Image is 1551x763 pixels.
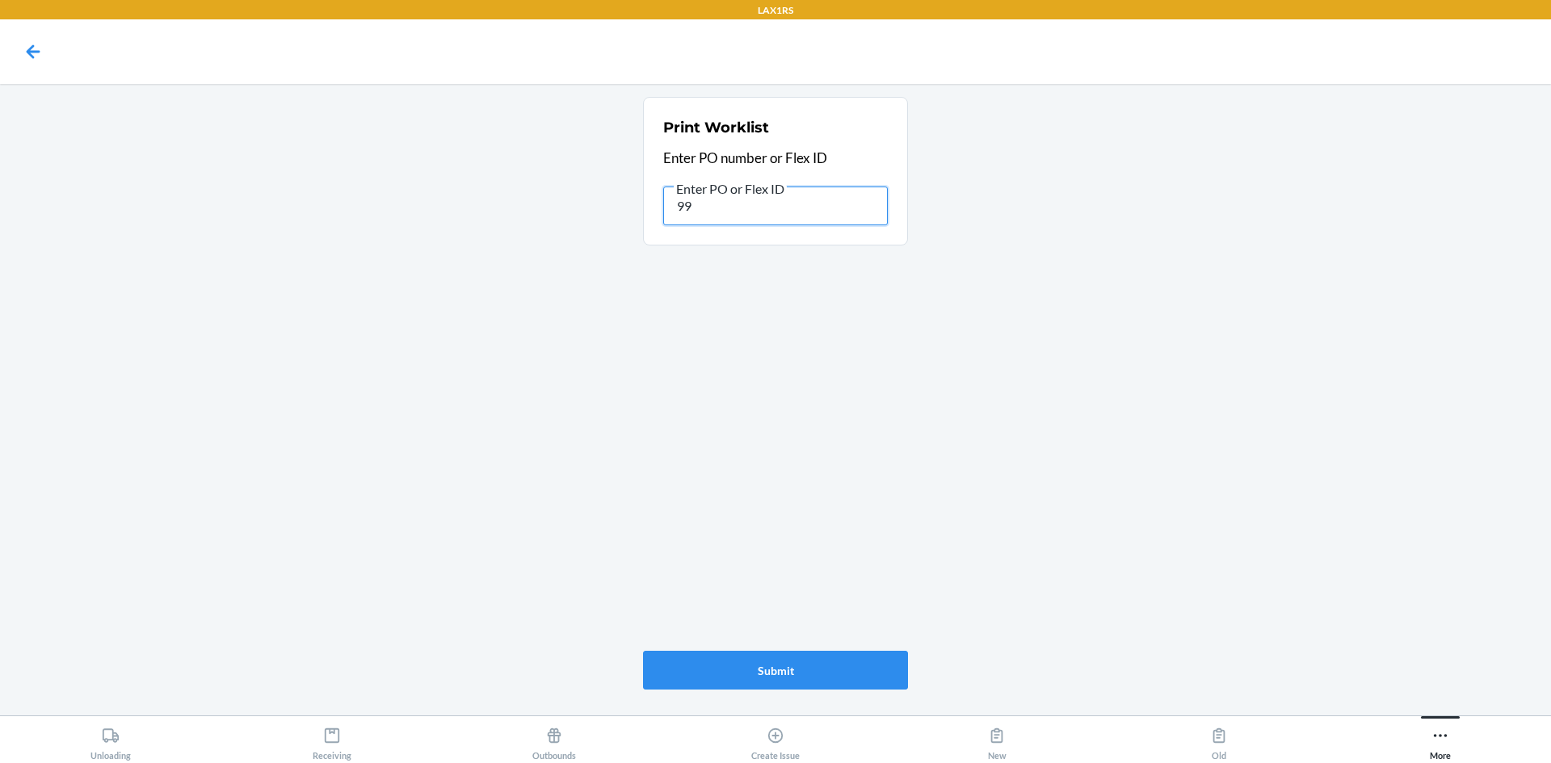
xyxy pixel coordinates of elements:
button: More [1330,716,1551,761]
input: Enter PO or Flex ID [663,187,888,225]
div: New [988,720,1007,761]
p: Enter PO number or Flex ID [663,148,888,169]
button: Create Issue [665,716,886,761]
div: Old [1210,720,1228,761]
div: Create Issue [751,720,800,761]
div: More [1430,720,1451,761]
button: Receiving [221,716,443,761]
button: Outbounds [443,716,665,761]
div: Outbounds [532,720,576,761]
button: Old [1108,716,1329,761]
span: Enter PO or Flex ID [674,181,787,197]
p: LAX1RS [758,3,793,18]
button: Submit [643,651,908,690]
div: Unloading [90,720,131,761]
h2: Print Worklist [663,117,769,138]
div: Receiving [313,720,351,761]
button: New [886,716,1108,761]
